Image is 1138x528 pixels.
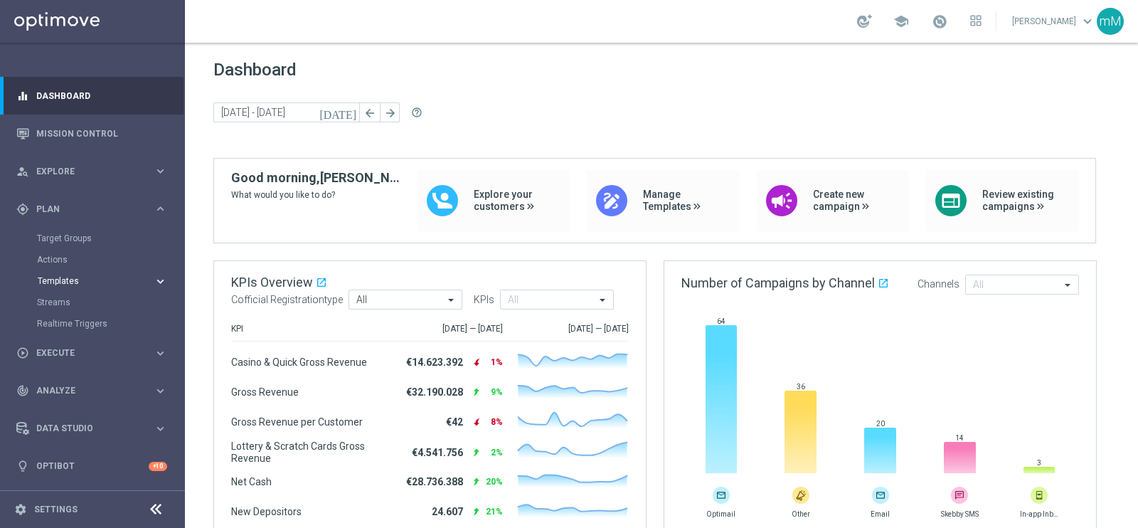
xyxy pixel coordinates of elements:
span: Data Studio [36,424,154,433]
button: person_search Explore keyboard_arrow_right [16,166,168,177]
div: Analyze [16,384,154,397]
i: person_search [16,165,29,178]
div: Optibot [16,448,167,485]
div: mM [1097,8,1124,35]
button: Mission Control [16,128,168,139]
i: keyboard_arrow_right [154,347,167,360]
div: Explore [16,165,154,178]
i: settings [14,503,27,516]
button: Templates keyboard_arrow_right [37,275,168,287]
div: +10 [149,462,167,471]
div: Dashboard [16,77,167,115]
a: Target Groups [37,233,148,244]
div: Execute [16,347,154,359]
div: Realtime Triggers [37,313,184,334]
a: Actions [37,254,148,265]
span: Templates [38,277,139,285]
a: Dashboard [36,77,167,115]
i: play_circle_outline [16,347,29,359]
div: Templates [37,270,184,292]
span: school [893,14,909,29]
a: Optibot [36,448,149,485]
div: Mission Control [16,115,167,152]
button: gps_fixed Plan keyboard_arrow_right [16,204,168,215]
div: Templates [38,277,154,285]
i: keyboard_arrow_right [154,164,167,178]
i: keyboard_arrow_right [154,384,167,398]
i: track_changes [16,384,29,397]
a: Settings [34,505,78,514]
i: keyboard_arrow_right [154,275,167,288]
div: Target Groups [37,228,184,249]
button: play_circle_outline Execute keyboard_arrow_right [16,347,168,359]
span: Plan [36,205,154,213]
i: keyboard_arrow_right [154,202,167,216]
span: Analyze [36,386,154,395]
div: Actions [37,249,184,270]
a: [PERSON_NAME]keyboard_arrow_down [1011,11,1097,32]
div: Data Studio [16,422,154,435]
span: Execute [36,349,154,357]
i: lightbulb [16,460,29,472]
div: Streams [37,292,184,313]
i: gps_fixed [16,203,29,216]
a: Mission Control [36,115,167,152]
div: Plan [16,203,154,216]
i: keyboard_arrow_right [154,422,167,435]
a: Streams [37,297,148,308]
span: Explore [36,167,154,176]
button: equalizer Dashboard [16,90,168,102]
button: lightbulb Optibot +10 [16,460,168,472]
a: Realtime Triggers [37,318,148,329]
button: Data Studio keyboard_arrow_right [16,423,168,434]
span: keyboard_arrow_down [1080,14,1095,29]
i: equalizer [16,90,29,102]
button: track_changes Analyze keyboard_arrow_right [16,385,168,396]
